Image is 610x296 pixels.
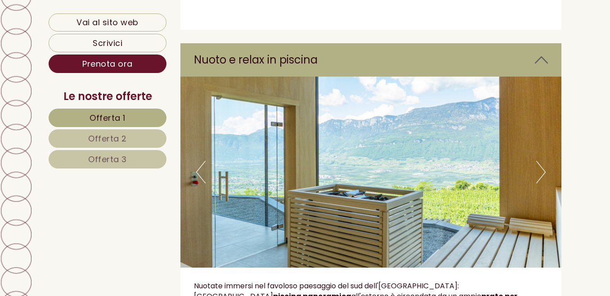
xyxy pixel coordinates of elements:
[13,28,148,35] div: Hotel Tenz
[49,34,166,52] a: Scrivici
[180,43,562,77] div: Nuoto e relax in piscina
[307,235,355,253] button: Invia
[13,46,148,52] small: 11:45
[7,26,152,54] div: Buon giorno, come possiamo aiutarla?
[90,112,126,123] span: Offerta 1
[49,89,166,104] div: Le nostre offerte
[49,14,166,32] a: Vai al sito web
[88,133,127,144] span: Offerta 2
[49,55,166,73] a: Prenota ora
[88,154,127,165] span: Offerta 3
[160,7,195,22] div: lunedì
[536,161,546,183] button: Next
[196,161,206,183] button: Previous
